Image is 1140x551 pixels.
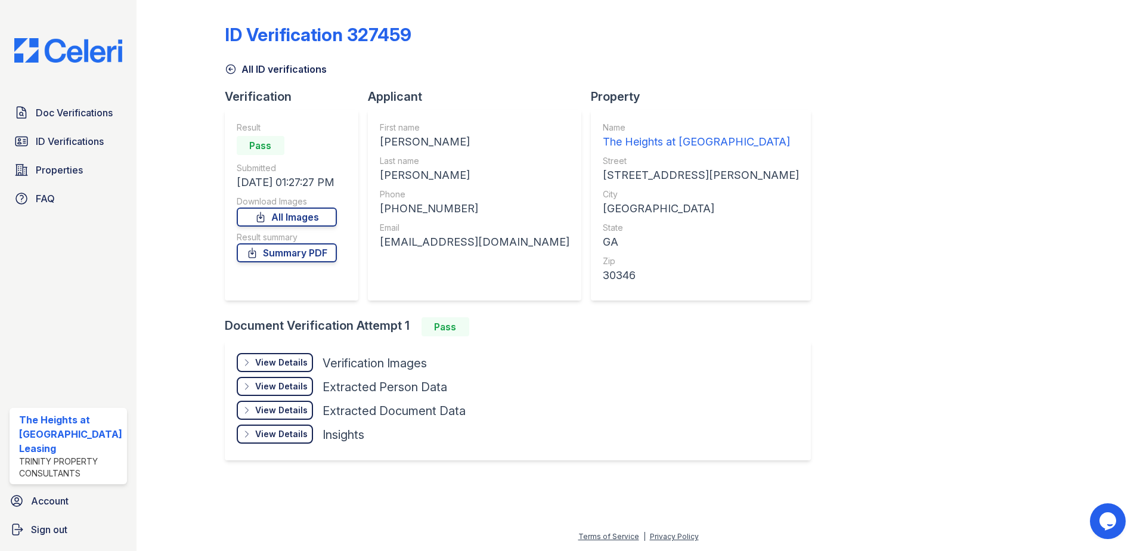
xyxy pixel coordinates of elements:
div: Applicant [368,88,591,105]
div: Property [591,88,820,105]
span: ID Verifications [36,134,104,148]
div: The Heights at [GEOGRAPHIC_DATA] [603,134,799,150]
div: Trinity Property Consultants [19,456,122,479]
div: The Heights at [GEOGRAPHIC_DATA] Leasing [19,413,122,456]
div: Verification [225,88,368,105]
a: Properties [10,158,127,182]
a: Terms of Service [578,532,639,541]
div: ID Verification 327459 [225,24,411,45]
div: Zip [603,255,799,267]
img: CE_Logo_Blue-a8612792a0a2168367f1c8372b55b34899dd931a85d93a1a3d3e32e68fde9ad4.png [5,38,132,63]
a: Doc Verifications [10,101,127,125]
div: View Details [255,428,308,440]
div: Extracted Document Data [323,403,466,419]
div: [DATE] 01:27:27 PM [237,174,337,191]
div: View Details [255,404,308,416]
div: GA [603,234,799,250]
div: Insights [323,426,364,443]
a: Privacy Policy [650,532,699,541]
div: Result summary [237,231,337,243]
span: Sign out [31,522,67,537]
div: [EMAIL_ADDRESS][DOMAIN_NAME] [380,234,569,250]
div: Verification Images [323,355,427,372]
div: Name [603,122,799,134]
a: Name The Heights at [GEOGRAPHIC_DATA] [603,122,799,150]
a: All Images [237,208,337,227]
div: Result [237,122,337,134]
div: [PHONE_NUMBER] [380,200,569,217]
a: Sign out [5,518,132,541]
div: Pass [237,136,284,155]
div: Pass [422,317,469,336]
div: First name [380,122,569,134]
div: [PERSON_NAME] [380,134,569,150]
span: Properties [36,163,83,177]
div: Extracted Person Data [323,379,447,395]
a: All ID verifications [225,62,327,76]
a: Summary PDF [237,243,337,262]
div: Submitted [237,162,337,174]
a: ID Verifications [10,129,127,153]
div: [GEOGRAPHIC_DATA] [603,200,799,217]
div: | [643,532,646,541]
div: Document Verification Attempt 1 [225,317,820,336]
a: FAQ [10,187,127,211]
iframe: chat widget [1090,503,1128,539]
div: Phone [380,188,569,200]
div: Street [603,155,799,167]
div: Email [380,222,569,234]
div: State [603,222,799,234]
div: [PERSON_NAME] [380,167,569,184]
div: View Details [255,380,308,392]
div: Download Images [237,196,337,208]
div: Last name [380,155,569,167]
div: City [603,188,799,200]
div: View Details [255,357,308,369]
span: FAQ [36,191,55,206]
span: Doc Verifications [36,106,113,120]
div: [STREET_ADDRESS][PERSON_NAME] [603,167,799,184]
span: Account [31,494,69,508]
div: 30346 [603,267,799,284]
a: Account [5,489,132,513]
